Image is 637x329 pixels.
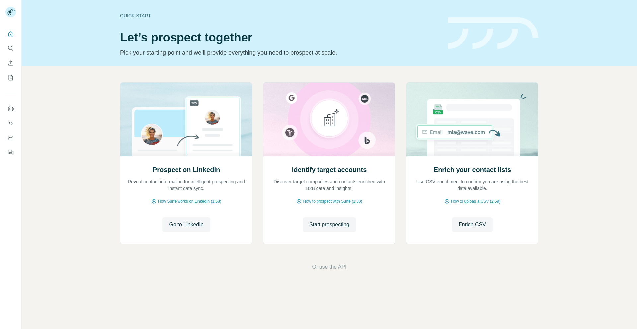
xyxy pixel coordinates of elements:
[309,221,349,229] span: Start prospecting
[5,103,16,115] button: Use Surfe on LinkedIn
[5,117,16,129] button: Use Surfe API
[452,217,493,232] button: Enrich CSV
[451,198,500,204] span: How to upload a CSV (2:59)
[434,165,511,174] h2: Enrich your contact lists
[413,178,531,192] p: Use CSV enrichment to confirm you are using the best data available.
[406,83,538,156] img: Enrich your contact lists
[5,72,16,84] button: My lists
[120,83,252,156] img: Prospect on LinkedIn
[312,263,346,271] button: Or use the API
[5,42,16,54] button: Search
[270,178,389,192] p: Discover target companies and contacts enriched with B2B data and insights.
[5,146,16,158] button: Feedback
[263,83,395,156] img: Identify target accounts
[292,165,367,174] h2: Identify target accounts
[448,17,538,49] img: banner
[303,198,362,204] span: How to prospect with Surfe (1:30)
[153,165,220,174] h2: Prospect on LinkedIn
[459,221,486,229] span: Enrich CSV
[120,31,440,44] h1: Let’s prospect together
[169,221,203,229] span: Go to LinkedIn
[120,12,440,19] div: Quick start
[303,217,356,232] button: Start prospecting
[120,48,440,57] p: Pick your starting point and we’ll provide everything you need to prospect at scale.
[127,178,246,192] p: Reveal contact information for intelligent prospecting and instant data sync.
[5,132,16,144] button: Dashboard
[5,57,16,69] button: Enrich CSV
[162,217,210,232] button: Go to LinkedIn
[5,28,16,40] button: Quick start
[158,198,221,204] span: How Surfe works on LinkedIn (1:58)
